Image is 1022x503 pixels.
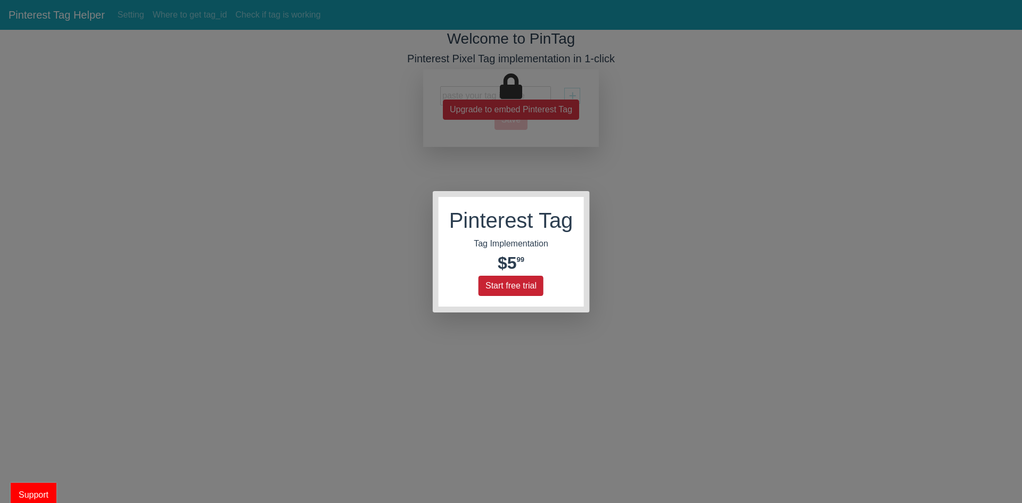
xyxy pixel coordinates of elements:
h1: Pinterest Tag [449,208,573,233]
button: Start free trial [479,276,543,296]
span: $5 [498,253,517,273]
div: Tag Implementation [474,237,548,250]
span: 99 [517,255,524,263]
